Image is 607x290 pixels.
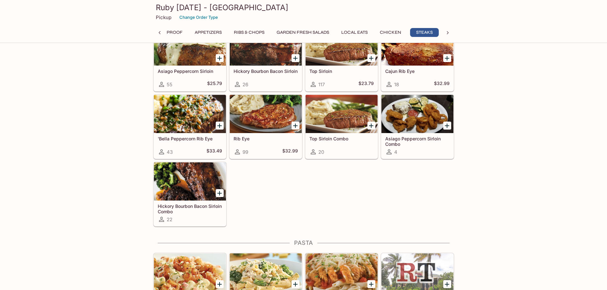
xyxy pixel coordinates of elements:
h5: Rib Eye [234,136,298,141]
a: Asiago Peppercorn Sirloin Combo4 [381,95,454,159]
button: Add 'Bella Peppercorn Rib Eye [216,122,224,130]
a: Cajun Rib Eye18$32.99 [381,27,454,91]
button: Local Eats [338,28,371,37]
span: 4 [394,149,397,155]
button: Add Cajun Rib Eye [443,54,451,62]
button: Add Crispy Chicken Mac 'n Cheese [443,280,451,288]
button: Add Top Sirloin [367,54,375,62]
p: Pickup [156,14,171,20]
h5: Hickory Bourbon Bacon Sirloin [234,68,298,74]
h5: $25.79 [207,81,222,88]
span: 55 [167,81,172,88]
button: Appetizers [191,28,225,37]
span: 20 [318,149,324,155]
button: Ribs & Chops [230,28,268,37]
span: 22 [167,216,172,223]
button: Add Hickory Bourbon Bacon Sirloin Combo [216,189,224,197]
a: Hickory Bourbon Bacon Sirloin26 [229,27,302,91]
span: 26 [242,81,248,88]
h5: Asiago Peppercorn Sirloin Combo [385,136,450,146]
div: Top Sirloin Combo [306,95,378,133]
button: Chicken [376,28,405,37]
h3: Ruby [DATE] - [GEOGRAPHIC_DATA] [156,3,452,12]
h5: $33.49 [206,148,222,156]
div: Cajun Rib Eye [381,27,453,66]
div: 'Bella Peppercorn Rib Eye [154,95,226,133]
span: 117 [318,81,325,88]
button: Add Asiago Peppercorn Sirloin [216,54,224,62]
span: 43 [167,149,173,155]
h5: $32.99 [282,148,298,156]
button: Add Top Sirloin Combo [367,122,375,130]
a: Top Sirloin Combo20 [305,95,378,159]
div: Hickory Bourbon Bacon Sirloin Combo [154,162,226,201]
div: Asiago Peppercorn Sirloin [154,27,226,66]
h5: Hickory Bourbon Bacon Sirloin Combo [158,203,222,214]
h5: Cajun Rib Eye [385,68,450,74]
div: Asiago Peppercorn Sirloin Combo [381,95,453,133]
button: Add Parmesan Shrimp Pasta [216,280,224,288]
a: Hickory Bourbon Bacon Sirloin Combo22 [154,162,226,226]
h5: 'Bella Peppercorn Rib Eye [158,136,222,141]
button: Add Chicken Broccoli Pasta [292,280,300,288]
button: Zero Proof [149,28,186,37]
button: Add Hickory Bourbon Bacon Sirloin [292,54,300,62]
h4: Pasta [153,239,454,246]
a: Rib Eye99$32.99 [229,95,302,159]
button: Add Rib Eye [292,122,300,130]
span: 99 [242,149,248,155]
div: Rib Eye [230,95,302,133]
a: Top Sirloin117$23.79 [305,27,378,91]
h5: $23.79 [358,81,374,88]
button: Add Asiago Peppercorn Sirloin Combo [443,122,451,130]
button: Change Order Type [177,12,221,22]
span: 18 [394,81,399,88]
h5: Top Sirloin [309,68,374,74]
a: Asiago Peppercorn Sirloin55$25.79 [154,27,226,91]
a: 'Bella Peppercorn Rib Eye43$33.49 [154,95,226,159]
h5: Asiago Peppercorn Sirloin [158,68,222,74]
button: Steaks [410,28,439,37]
button: Garden Fresh Salads [273,28,333,37]
div: Top Sirloin [306,27,378,66]
div: Hickory Bourbon Bacon Sirloin [230,27,302,66]
button: Add Chicken Parmesan [367,280,375,288]
h5: $32.99 [434,81,450,88]
h5: Top Sirloin Combo [309,136,374,141]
